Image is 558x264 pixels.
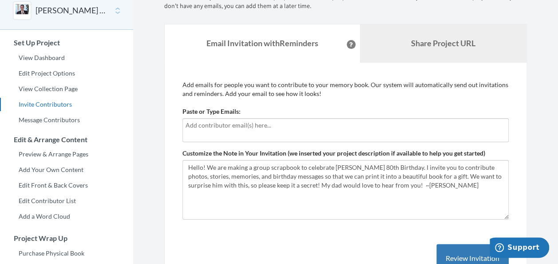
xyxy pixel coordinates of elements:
h3: Edit & Arrange Content [0,136,133,144]
iframe: Opens a widget where you can chat to one of our agents [490,237,549,260]
h3: Set Up Project [0,39,133,47]
p: Add emails for people you want to contribute to your memory book. Our system will automatically s... [182,80,509,98]
input: Add contributor email(s) here... [186,120,506,130]
textarea: Hello! We are making a group scrapbook to celebrate [PERSON_NAME] 80th Birthday. I invite you to ... [182,160,509,220]
label: Paste or Type Emails: [182,107,241,116]
label: Customize the Note in Your Invitation (we inserted your project description if available to help ... [182,149,485,158]
b: Share Project URL [411,38,475,48]
h3: Project Wrap Up [0,234,133,242]
button: [PERSON_NAME] 80th Birthday - SECRET PROJECT 😉 [36,5,107,16]
strong: Email Invitation with Reminders [206,38,318,48]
